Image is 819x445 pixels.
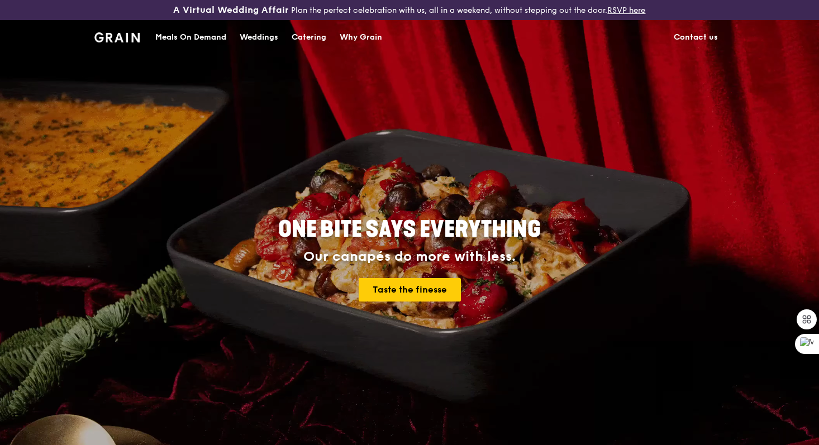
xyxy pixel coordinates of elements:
h3: A Virtual Wedding Affair [173,4,289,16]
a: Taste the finesse [359,278,461,302]
a: GrainGrain [94,20,140,53]
div: Meals On Demand [155,21,226,54]
img: Grain [94,32,140,42]
span: ONE BITE SAYS EVERYTHING [278,216,541,243]
a: Contact us [667,21,725,54]
a: Why Grain [333,21,389,54]
div: Weddings [240,21,278,54]
a: RSVP here [607,6,645,15]
a: Weddings [233,21,285,54]
div: Why Grain [340,21,382,54]
div: Plan the perfect celebration with us, all in a weekend, without stepping out the door. [136,4,682,16]
div: Catering [292,21,326,54]
div: Our canapés do more with less. [208,249,611,265]
a: Catering [285,21,333,54]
